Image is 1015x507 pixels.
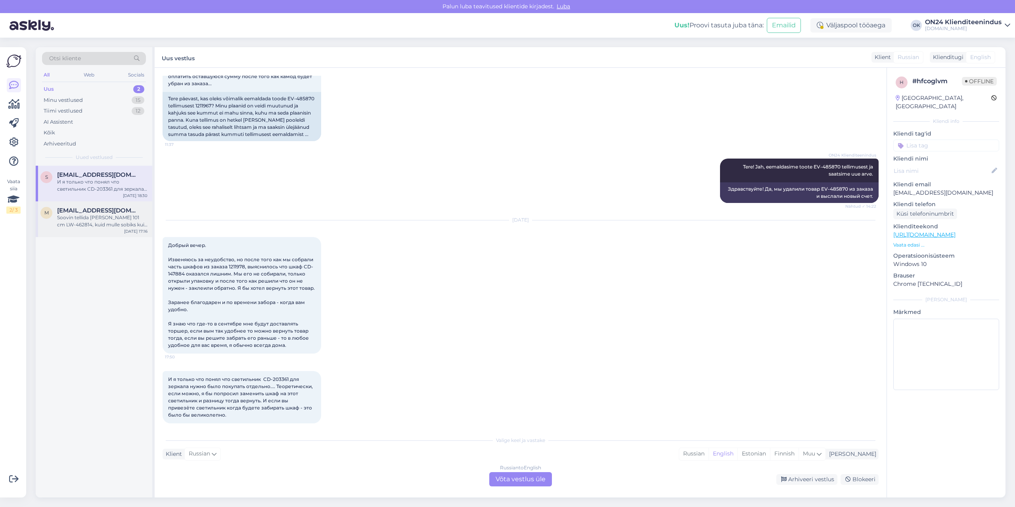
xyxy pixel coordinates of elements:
div: Finnish [770,448,799,460]
div: 15 [132,96,144,104]
div: 2 / 3 [6,207,21,214]
p: Kliendi nimi [893,155,999,163]
img: Askly Logo [6,54,21,69]
div: Russian to English [500,464,541,471]
p: Chrome [TECHNICAL_ID] [893,280,999,288]
span: И я только что понял что светильник CD-203361 для зеркала нужно было покупать отдельно.... Теорет... [168,376,314,418]
div: Valige keel ja vastake [163,437,879,444]
span: Russian [189,450,210,458]
div: [DATE] 17:16 [124,228,147,234]
span: Uued vestlused [76,154,113,161]
span: Russian [898,53,919,61]
span: Добрый вечер. Извеняюсь за неудобство, но после того как мы собрали часть шкафов из заказа 121197... [168,242,315,348]
button: Emailid [767,18,801,33]
div: [PERSON_NAME] [893,296,999,303]
div: 2 [133,85,144,93]
label: Uus vestlus [162,52,195,63]
div: All [42,70,51,80]
span: 11:37 [165,142,195,147]
div: Arhiveeri vestlus [776,474,837,485]
span: Otsi kliente [49,54,81,63]
div: AI Assistent [44,118,73,126]
span: h [900,79,904,85]
div: Vaata siia [6,178,21,214]
p: Brauser [893,272,999,280]
div: ON24 Klienditeenindus [925,19,1002,25]
div: [PERSON_NAME] [826,450,876,458]
div: Здравствуйте! Да, мы удалили товар EV-485870 из заказа и выслали новый счет. [720,182,879,203]
div: Russian [679,448,709,460]
div: Soovin tellida [PERSON_NAME] 101 cm LW-462814, kuid mulle sobiks kui ülemine karniis oleks natura... [57,214,147,228]
div: Blokeeri [841,474,879,485]
div: Klienditugi [930,53,963,61]
a: [URL][DOMAIN_NAME] [893,231,956,238]
span: s [45,174,48,180]
input: Lisa nimi [894,166,990,175]
div: # hfcoglvm [912,77,962,86]
span: 18:30 [165,424,195,430]
div: Arhiveeritud [44,140,76,148]
div: Klient [163,450,182,458]
div: Väljaspool tööaega [810,18,892,33]
p: Kliendi tag'id [893,130,999,138]
span: Tere! Jah, eemaldasime toote EV-485870 tellimusest ja saatsime uue arve. [743,164,874,177]
div: Socials [126,70,146,80]
span: ON24 Klienditeenindus [829,152,876,158]
div: Tere päevast, kas oleks võimalik eemaldada toode EV-485870 tellimusest 1211967? Minu plaanid on v... [163,92,321,141]
div: 12 [132,107,144,115]
p: Kliendi telefon [893,200,999,209]
div: [DATE] [163,216,879,224]
p: Märkmed [893,308,999,316]
span: semjon.pripetsko@outlook.com [57,171,140,178]
a: ON24 Klienditeenindus[DOMAIN_NAME] [925,19,1010,32]
div: [GEOGRAPHIC_DATA], [GEOGRAPHIC_DATA] [896,94,991,111]
div: Proovi tasuta juba täna: [674,21,764,30]
span: 17:50 [165,354,195,360]
div: Uus [44,85,54,93]
b: Uus! [674,21,689,29]
div: OK [911,20,922,31]
div: Kliendi info [893,118,999,125]
p: Operatsioonisüsteem [893,252,999,260]
input: Lisa tag [893,140,999,151]
div: И я только что понял что светильник CD-203361 для зеркала нужно было покупать отдельно.... Теорет... [57,178,147,193]
span: mariannvaldmets@gmail.com [57,207,140,214]
span: m [44,210,49,216]
div: [DOMAIN_NAME] [925,25,1002,32]
p: Vaata edasi ... [893,241,999,249]
div: Klient [871,53,891,61]
div: Tiimi vestlused [44,107,82,115]
div: Kõik [44,129,55,137]
p: Windows 10 [893,260,999,268]
span: Muu [803,450,815,457]
span: Nähtud ✓ 14:22 [845,203,876,209]
div: Küsi telefoninumbrit [893,209,957,219]
div: English [709,448,737,460]
p: Klienditeekond [893,222,999,231]
p: [EMAIL_ADDRESS][DOMAIN_NAME] [893,189,999,197]
div: Võta vestlus üle [489,472,552,486]
span: Luba [554,3,573,10]
p: Kliendi email [893,180,999,189]
div: Minu vestlused [44,96,83,104]
div: [DATE] 18:30 [123,193,147,199]
div: Estonian [737,448,770,460]
span: English [970,53,991,61]
div: Web [82,70,96,80]
span: Offline [962,77,997,86]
